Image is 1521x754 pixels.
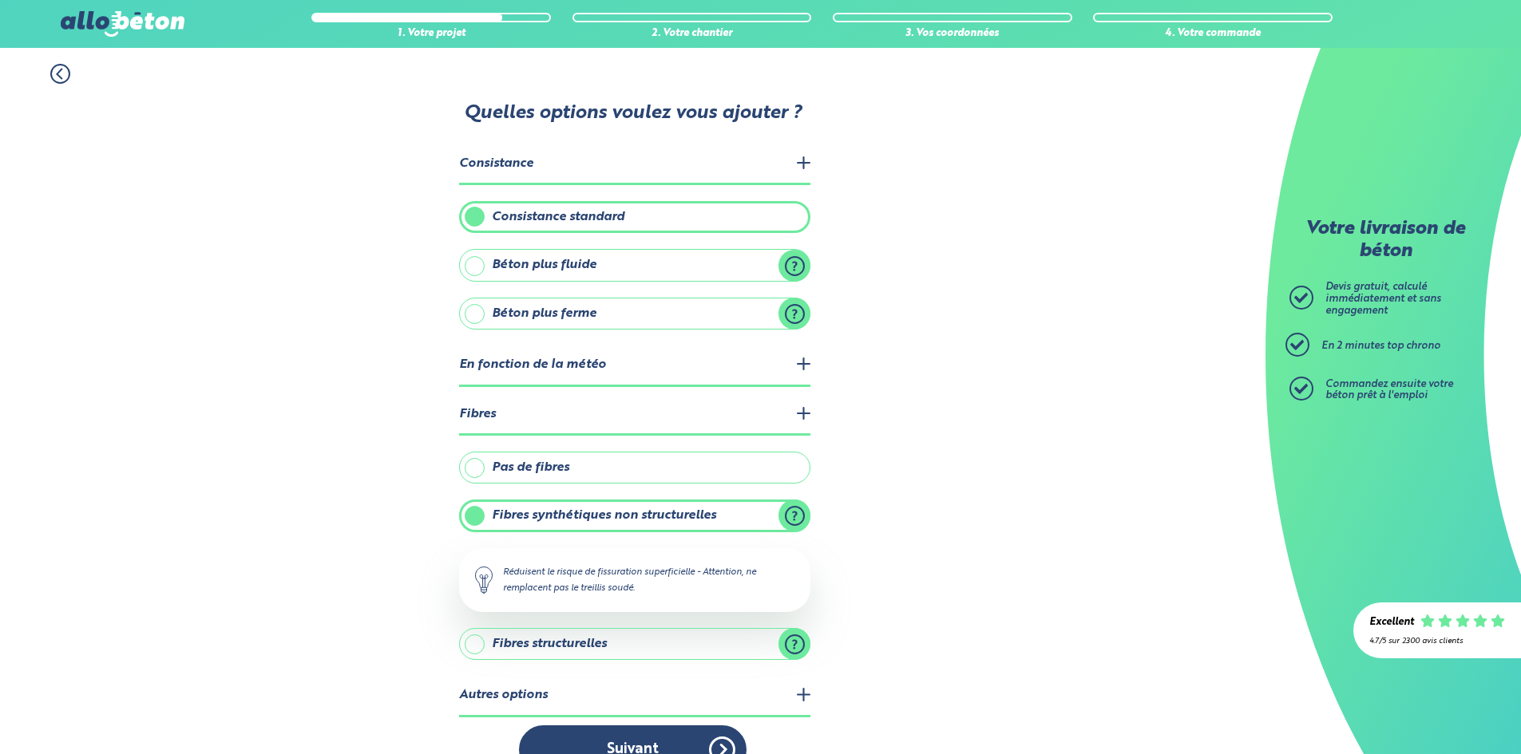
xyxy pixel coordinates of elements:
iframe: Help widget launcher [1379,692,1503,736]
label: Fibres structurelles [459,628,810,660]
label: Béton plus fluide [459,249,810,281]
div: 4.7/5 sur 2300 avis clients [1369,637,1505,645]
label: Consistance standard [459,201,810,233]
div: 1. Votre projet [311,28,551,40]
div: Réduisent le risque de fissuration superficielle - Attention, ne remplacent pas le treillis soudé. [459,548,810,612]
label: Fibres synthétiques non structurelles [459,499,810,531]
legend: En fonction de la météo [459,345,810,386]
span: En 2 minutes top chrono [1321,341,1440,351]
legend: Autres options [459,676,810,716]
img: allobéton [61,11,184,37]
label: Pas de fibres [459,452,810,484]
label: Béton plus ferme [459,298,810,330]
div: 4. Votre commande [1093,28,1333,40]
span: Commandez ensuite votre béton prêt à l'emploi [1325,379,1453,401]
p: Votre livraison de béton [1293,219,1477,263]
div: 3. Vos coordonnées [833,28,1072,40]
div: Excellent [1369,617,1414,629]
p: Quelles options voulez vous ajouter ? [457,103,809,125]
legend: Consistance [459,144,810,185]
legend: Fibres [459,395,810,436]
span: Devis gratuit, calculé immédiatement et sans engagement [1325,282,1441,315]
div: 2. Votre chantier [572,28,812,40]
